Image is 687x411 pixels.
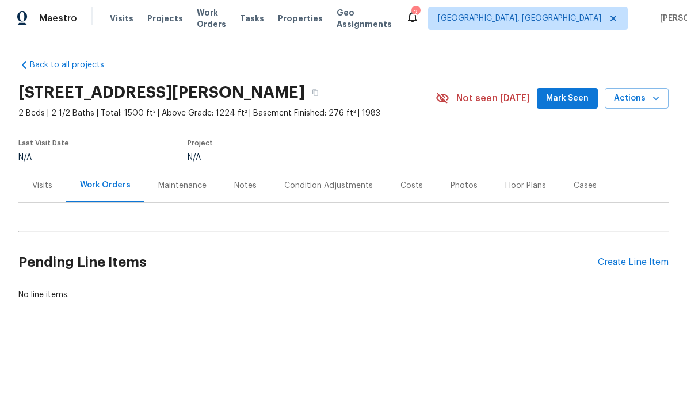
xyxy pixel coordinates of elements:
div: Cases [574,180,597,191]
button: Actions [605,88,669,109]
span: Tasks [240,14,264,22]
span: Not seen [DATE] [456,93,530,104]
button: Copy Address [305,82,326,103]
div: Costs [400,180,423,191]
h2: Pending Line Items [18,236,598,289]
span: [GEOGRAPHIC_DATA], [GEOGRAPHIC_DATA] [438,13,601,24]
span: Work Orders [197,7,226,30]
h2: [STREET_ADDRESS][PERSON_NAME] [18,87,305,98]
div: Maintenance [158,180,207,191]
span: Visits [110,13,133,24]
div: Notes [234,180,257,191]
div: No line items. [18,289,669,301]
span: Mark Seen [546,91,589,106]
div: N/A [188,153,409,162]
div: Create Line Item [598,257,669,268]
a: Back to all projects [18,59,129,71]
div: Condition Adjustments [284,180,373,191]
span: Properties [278,13,323,24]
div: N/A [18,153,69,162]
div: 2 [411,7,419,18]
span: Project [188,140,213,147]
div: Floor Plans [505,180,546,191]
div: Work Orders [80,179,131,191]
span: Last Visit Date [18,140,69,147]
span: 2 Beds | 2 1/2 Baths | Total: 1500 ft² | Above Grade: 1224 ft² | Basement Finished: 276 ft² | 1983 [18,107,436,119]
div: Photos [451,180,478,191]
span: Maestro [39,13,77,24]
span: Geo Assignments [337,7,392,30]
span: Projects [147,13,183,24]
div: Visits [32,180,52,191]
span: Actions [614,91,659,106]
button: Mark Seen [537,88,598,109]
